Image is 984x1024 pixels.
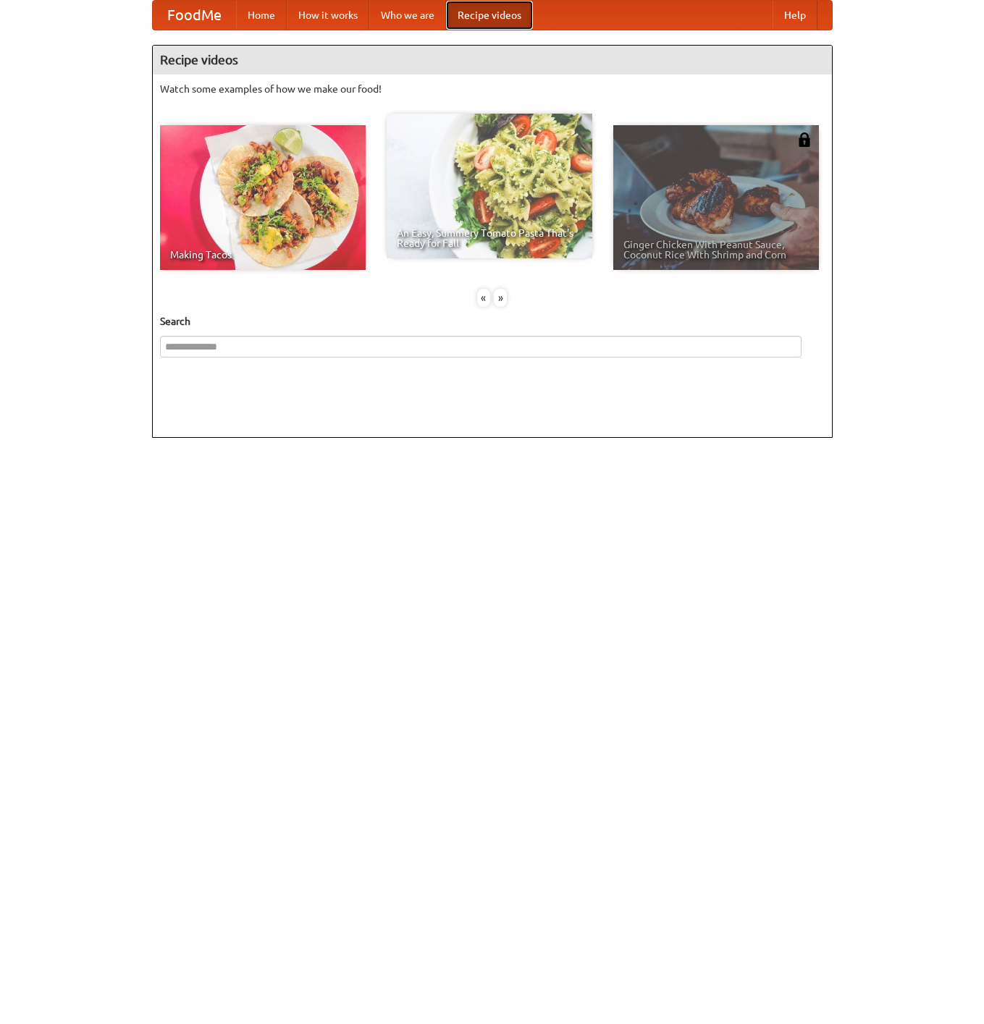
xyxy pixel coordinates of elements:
p: Watch some examples of how we make our food! [160,82,825,96]
a: Making Tacos [160,125,366,270]
a: Home [236,1,287,30]
span: An Easy, Summery Tomato Pasta That's Ready for Fall [397,228,582,248]
h5: Search [160,314,825,329]
div: » [494,289,507,307]
a: An Easy, Summery Tomato Pasta That's Ready for Fall [387,114,592,258]
a: Recipe videos [446,1,533,30]
span: Making Tacos [170,250,356,260]
h4: Recipe videos [153,46,832,75]
img: 483408.png [797,132,812,147]
a: Who we are [369,1,446,30]
a: How it works [287,1,369,30]
a: FoodMe [153,1,236,30]
div: « [477,289,490,307]
a: Help [773,1,817,30]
